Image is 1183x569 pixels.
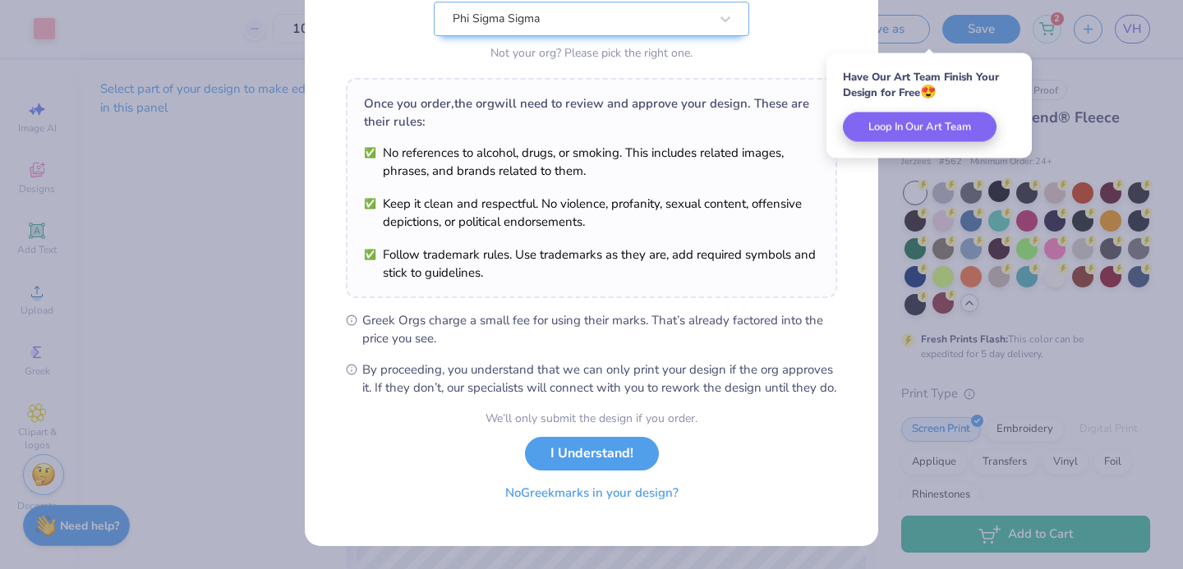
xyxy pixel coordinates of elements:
button: NoGreekmarks in your design? [491,476,693,510]
button: Loop In Our Art Team [843,112,997,142]
li: Keep it clean and respectful. No violence, profanity, sexual content, offensive depictions, or po... [364,195,819,231]
li: Follow trademark rules. Use trademarks as they are, add required symbols and stick to guidelines. [364,245,819,282]
div: Not your org? Please pick the right one. [434,44,749,62]
li: No references to alcohol, drugs, or smoking. This includes related images, phrases, and brands re... [364,144,819,180]
button: I Understand! [525,437,659,470]
span: 😍 [920,83,937,101]
div: We’ll only submit the design if you order. [486,410,697,427]
span: By proceeding, you understand that we can only print your design if the org approves it. If they ... [362,360,837,397]
div: Once you order, the org will need to review and approve your design. These are their rules: [364,94,819,131]
span: Greek Orgs charge a small fee for using their marks. That’s already factored into the price you see. [362,311,837,347]
div: Have Our Art Team Finish Your Design for Free [843,70,1015,100]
